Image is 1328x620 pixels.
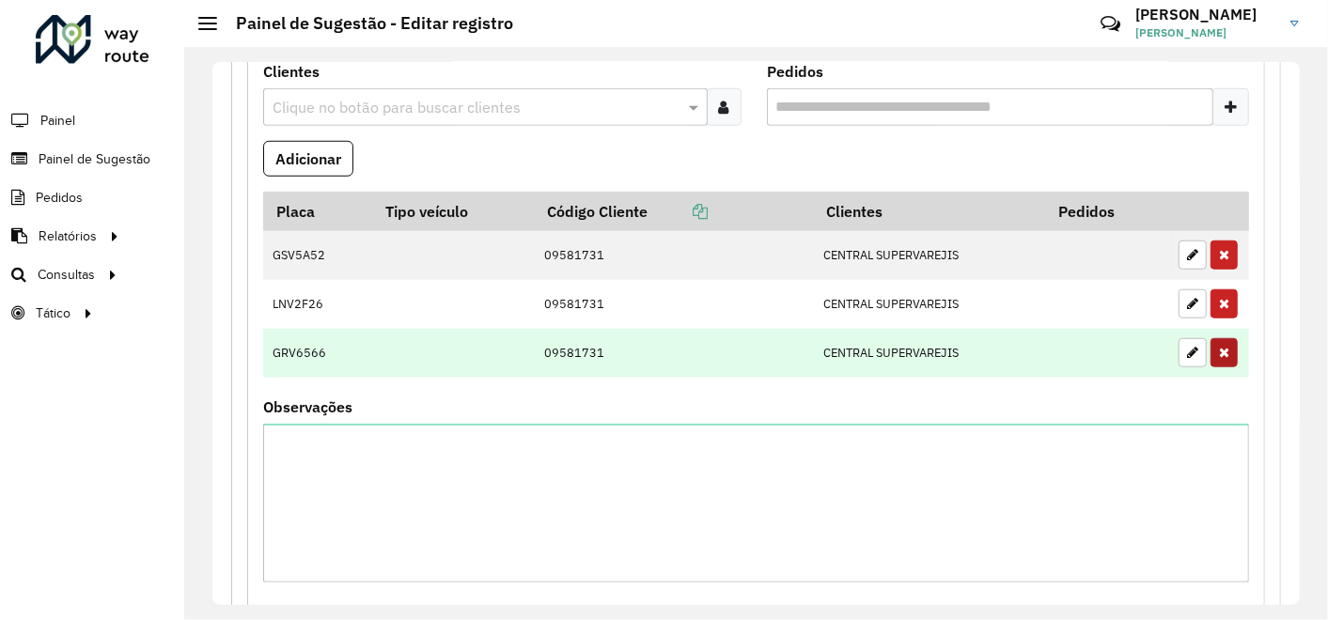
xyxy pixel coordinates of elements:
h2: Painel de Sugestão - Editar registro [217,13,513,34]
a: Copiar [648,202,708,221]
span: Pedidos [36,188,83,208]
td: 09581731 [535,329,814,378]
span: Tático [36,303,70,323]
span: Painel [40,111,75,131]
span: Consultas [38,265,95,285]
td: LNV2F26 [263,280,372,329]
th: Pedidos [1046,192,1169,231]
td: CENTRAL SUPERVAREJIS [814,231,1046,280]
h3: [PERSON_NAME] [1135,6,1276,23]
th: Clientes [814,192,1046,231]
a: Contato Rápido [1090,4,1131,44]
td: CENTRAL SUPERVAREJIS [814,329,1046,378]
td: GRV6566 [263,329,372,378]
td: GSV5A52 [263,231,372,280]
td: 09581731 [535,231,814,280]
span: Relatórios [39,226,97,246]
th: Placa [263,192,372,231]
th: Tipo veículo [372,192,535,231]
th: Código Cliente [535,192,814,231]
td: CENTRAL SUPERVAREJIS [814,280,1046,329]
label: Observações [263,395,352,418]
td: 09581731 [535,280,814,329]
span: Painel de Sugestão [39,149,150,169]
span: [PERSON_NAME] [1135,24,1276,41]
label: Pedidos [768,60,824,83]
label: Clientes [263,60,320,83]
button: Adicionar [263,141,353,177]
